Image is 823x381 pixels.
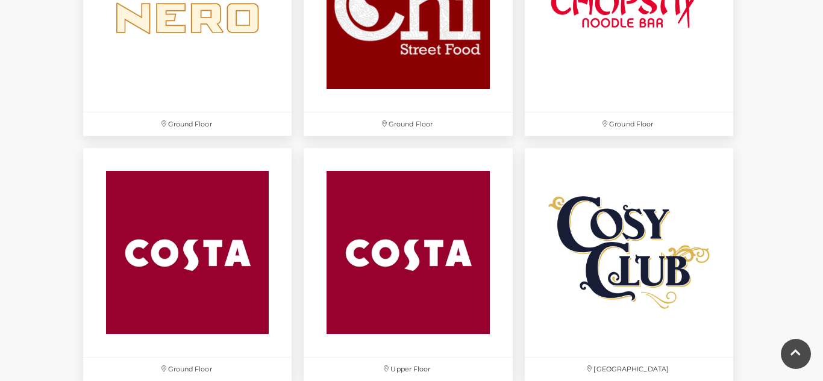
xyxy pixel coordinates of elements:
[83,113,292,136] p: Ground Floor
[304,358,512,381] p: Upper Floor
[525,113,733,136] p: Ground Floor
[525,358,733,381] p: [GEOGRAPHIC_DATA]
[83,358,292,381] p: Ground Floor
[304,113,512,136] p: Ground Floor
